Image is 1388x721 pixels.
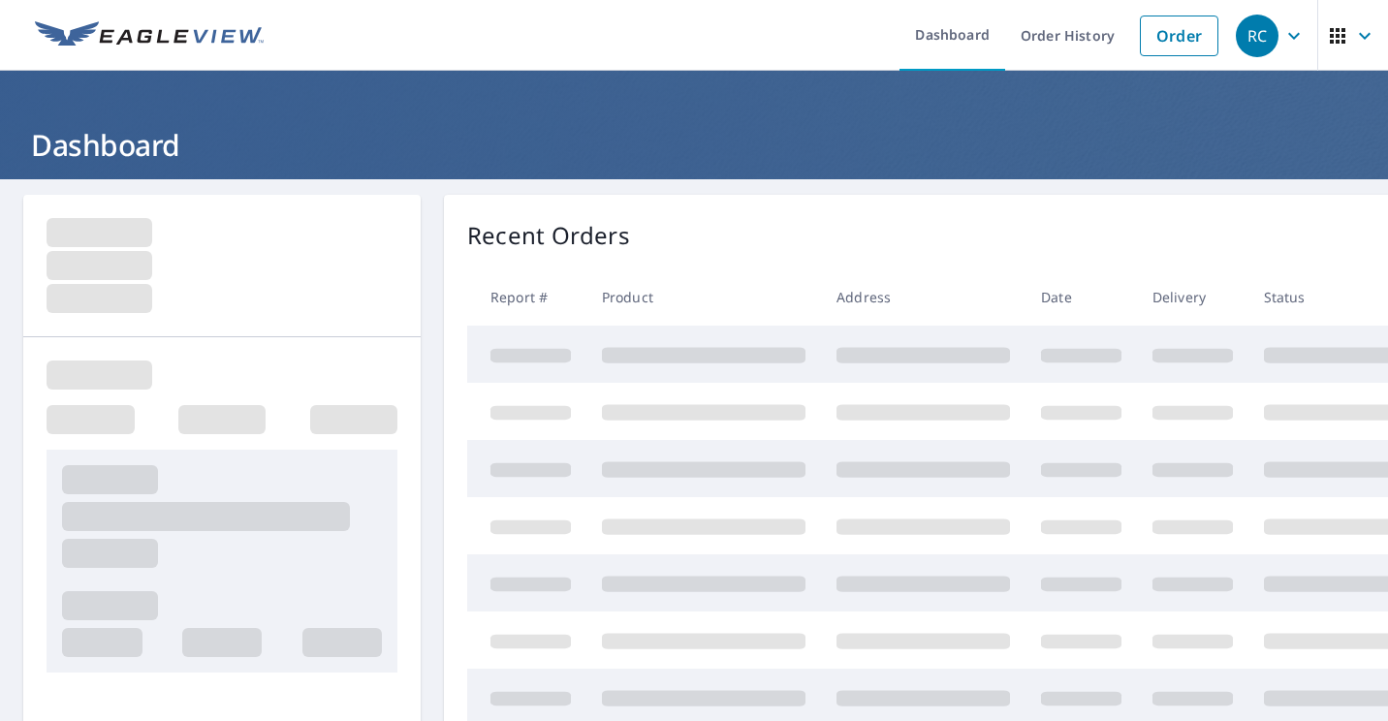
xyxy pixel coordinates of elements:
[1236,15,1278,57] div: RC
[1140,16,1218,56] a: Order
[586,268,821,326] th: Product
[35,21,264,50] img: EV Logo
[467,218,630,253] p: Recent Orders
[1025,268,1137,326] th: Date
[821,268,1025,326] th: Address
[1137,268,1248,326] th: Delivery
[467,268,586,326] th: Report #
[23,125,1365,165] h1: Dashboard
